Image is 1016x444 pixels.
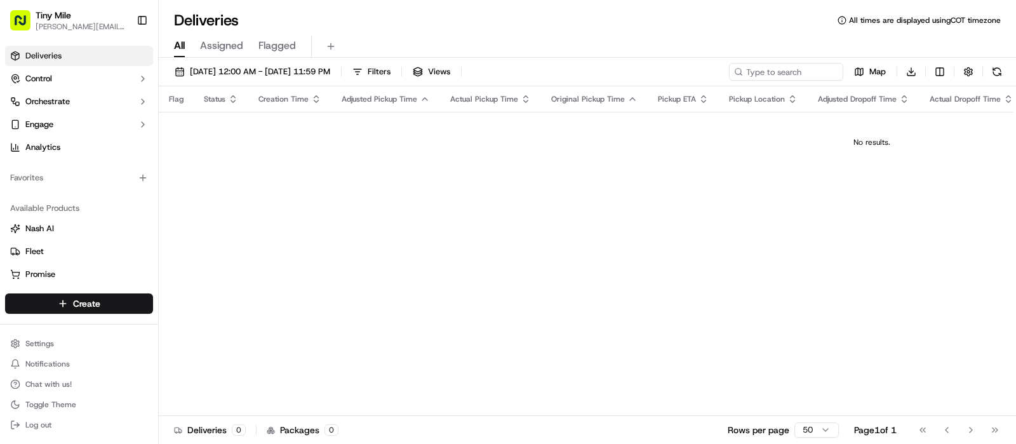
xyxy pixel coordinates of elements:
span: Actual Pickup Time [450,94,518,104]
span: Settings [25,339,54,349]
span: Promise [25,269,55,280]
span: Pickup Location [729,94,785,104]
div: Packages [267,424,338,436]
button: [PERSON_NAME][EMAIL_ADDRESS] [36,22,126,32]
span: Create [73,297,100,310]
p: Rows per page [728,424,789,436]
span: Original Pickup Time [551,94,625,104]
button: Settings [5,335,153,353]
span: All [174,38,185,53]
span: Flag [169,94,184,104]
span: Map [869,66,886,77]
span: Orchestrate [25,96,70,107]
button: Nash AI [5,219,153,239]
span: Analytics [25,142,60,153]
div: Deliveries [174,424,246,436]
span: Pickup ETA [658,94,696,104]
input: Type to search [729,63,843,81]
button: Fleet [5,241,153,262]
span: Status [204,94,225,104]
span: Creation Time [258,94,309,104]
span: Control [25,73,52,84]
h1: Deliveries [174,10,239,30]
div: Favorites [5,168,153,188]
a: Nash AI [10,223,148,234]
span: Notifications [25,359,70,369]
button: Orchestrate [5,91,153,112]
button: Engage [5,114,153,135]
button: Control [5,69,153,89]
span: Actual Dropoff Time [930,94,1001,104]
a: Deliveries [5,46,153,66]
button: Tiny Mile [36,9,71,22]
span: Assigned [200,38,243,53]
div: Available Products [5,198,153,219]
button: Refresh [988,63,1006,81]
button: Promise [5,264,153,285]
span: [DATE] 12:00 AM - [DATE] 11:59 PM [190,66,330,77]
button: Views [407,63,456,81]
a: Promise [10,269,148,280]
div: 0 [324,424,338,436]
span: Nash AI [25,223,54,234]
a: Fleet [10,246,148,257]
button: Log out [5,416,153,434]
span: Engage [25,119,53,130]
span: All times are displayed using COT timezone [849,15,1001,25]
button: Filters [347,63,396,81]
span: Flagged [258,38,296,53]
a: Analytics [5,137,153,158]
span: Adjusted Pickup Time [342,94,417,104]
span: Adjusted Dropoff Time [818,94,897,104]
button: Tiny Mile[PERSON_NAME][EMAIL_ADDRESS] [5,5,131,36]
button: Toggle Theme [5,396,153,414]
span: Deliveries [25,50,62,62]
span: Fleet [25,246,44,257]
button: Chat with us! [5,375,153,393]
button: Map [848,63,892,81]
button: Notifications [5,355,153,373]
button: [DATE] 12:00 AM - [DATE] 11:59 PM [169,63,336,81]
span: Chat with us! [25,379,72,389]
div: Page 1 of 1 [854,424,897,436]
span: Toggle Theme [25,400,76,410]
div: 0 [232,424,246,436]
span: Filters [368,66,391,77]
span: Views [428,66,450,77]
button: Create [5,293,153,314]
span: Log out [25,420,51,430]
